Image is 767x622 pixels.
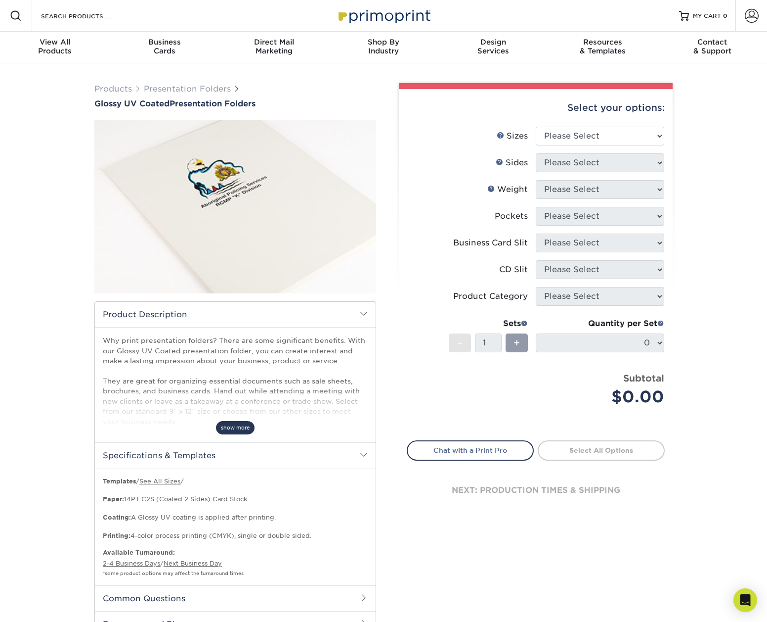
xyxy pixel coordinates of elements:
div: Select your options: [407,89,665,127]
h2: Specifications & Templates [95,442,376,468]
a: Chat with a Print Pro [407,440,534,460]
div: Marketing [219,38,329,55]
a: Shop ByIndustry [329,32,438,63]
img: Primoprint [334,5,433,26]
div: Pockets [495,210,528,222]
div: Sides [496,157,528,169]
p: / [103,548,368,577]
span: Business [110,38,219,47]
div: Sets [449,318,528,330]
span: Shop By [329,38,438,47]
strong: Paper: [103,495,124,503]
span: 0 [723,12,727,19]
span: Glossy UV Coated [94,99,170,108]
div: Industry [329,38,438,55]
a: Next Business Day [164,560,222,567]
div: Business Card Slit [453,237,528,249]
b: Templates [103,478,136,485]
small: *some product options may affect the turnaround times [103,571,244,576]
a: Products [94,84,132,94]
a: Contact& Support [657,32,767,63]
div: next: production times & shipping [407,461,665,520]
a: Resources& Templates [548,32,658,63]
span: show more [216,421,255,434]
a: Glossy UV CoatedPresentation Folders [94,99,376,108]
input: SEARCH PRODUCTS..... [40,10,136,22]
a: DesignServices [438,32,548,63]
a: 2-4 Business Days [103,560,160,567]
strong: Coating: [103,514,131,521]
strong: Printing: [103,532,130,539]
div: Open Intercom Messenger [733,588,757,612]
h2: Product Description [95,302,376,327]
div: & Templates [548,38,658,55]
p: / / 14PT C2S (Coated 2 Sides) Card Stock. A Glossy UV coating is applied after printing. 4-color ... [103,477,368,540]
strong: Subtotal [623,373,664,383]
span: Contact [657,38,767,47]
div: Product Category [453,290,528,302]
div: Services [438,38,548,55]
div: Weight [487,184,528,195]
h1: Presentation Folders [94,99,376,108]
span: Direct Mail [219,38,329,47]
span: + [513,335,520,350]
a: Presentation Folders [144,84,231,94]
div: CD Slit [499,264,528,276]
div: Cards [110,38,219,55]
a: Select All Options [538,440,665,460]
div: Sizes [497,130,528,142]
b: Available Turnaround: [103,549,175,556]
div: $0.00 [543,385,664,409]
img: Glossy UV Coated 01 [94,109,376,304]
span: Design [438,38,548,47]
div: & Support [657,38,767,55]
p: Why print presentation folders? There are some significant benefits. With our Glossy UV Coated pr... [103,335,368,467]
h2: Common Questions [95,585,376,611]
span: Resources [548,38,658,47]
span: MY CART [693,12,721,20]
div: Quantity per Set [536,318,664,330]
a: BusinessCards [110,32,219,63]
a: Direct MailMarketing [219,32,329,63]
span: - [458,335,462,350]
a: See All Sizes [139,478,180,485]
